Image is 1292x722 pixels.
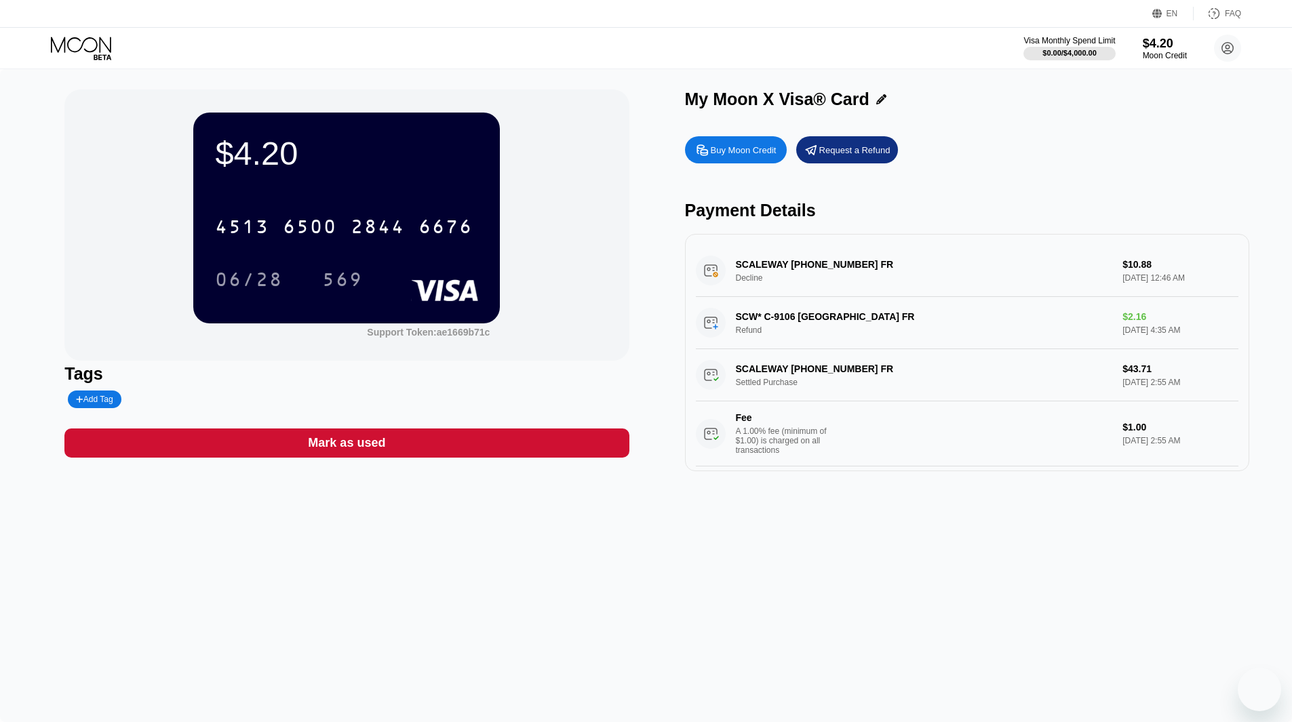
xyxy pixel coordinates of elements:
div: My Moon X Visa® Card [685,89,869,109]
div: Visa Monthly Spend Limit [1023,36,1115,45]
div: Buy Moon Credit [685,136,787,163]
div: Request a Refund [796,136,898,163]
div: FAQ [1225,9,1241,18]
div: Add Tag [68,390,121,408]
div: Fee [736,412,831,423]
div: EN [1167,9,1178,18]
div: 4513 [215,218,269,239]
div: Support Token:ae1669b71c [367,327,490,338]
div: 4513650028446676 [207,209,481,243]
div: Mark as used [308,435,385,451]
div: FeeA 1.00% fee (minimum of $1.00) is charged on all transactions$1.00[DATE] 2:55 AM [696,401,1238,466]
div: $4.20 [1143,37,1187,51]
div: 2844 [351,218,405,239]
div: 569 [312,262,373,296]
iframe: Кнопка запуска окна обмена сообщениями [1238,668,1281,711]
div: Moon Credit [1143,51,1187,60]
div: Add Tag [76,395,113,404]
div: Buy Moon Credit [711,144,777,156]
div: 6676 [418,218,473,239]
div: Request a Refund [819,144,890,156]
div: EN [1152,7,1194,20]
div: 06/28 [215,270,283,292]
div: $1.00 [1122,422,1238,433]
div: 569 [322,270,363,292]
div: Payment Details [685,201,1249,220]
div: 06/28 [205,262,293,296]
div: Support Token: ae1669b71c [367,327,490,338]
div: FAQ [1194,7,1241,20]
div: Mark as used [64,428,629,458]
div: A 1.00% fee (minimum of $1.00) is charged on all transactions [736,426,838,455]
div: Tags [64,364,629,384]
div: $0.00 / $4,000.00 [1042,49,1097,57]
div: [DATE] 2:55 AM [1122,436,1238,445]
div: $4.20Moon Credit [1143,37,1187,60]
div: 6500 [283,218,337,239]
div: $4.20 [215,134,478,172]
div: Visa Monthly Spend Limit$0.00/$4,000.00 [1023,36,1115,60]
